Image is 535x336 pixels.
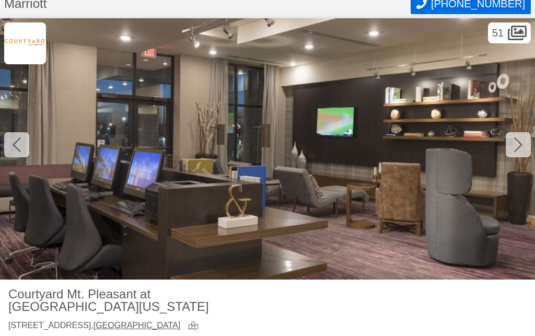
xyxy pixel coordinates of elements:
[8,321,180,331] div: [STREET_ADDRESS],
[4,22,46,64] img: Marriott
[189,321,202,331] a: view map
[94,321,181,330] a: [GEOGRAPHIC_DATA]
[8,288,259,313] h2: Courtyard Mt. Pleasant at [GEOGRAPHIC_DATA][US_STATE]
[488,22,531,43] div: 51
